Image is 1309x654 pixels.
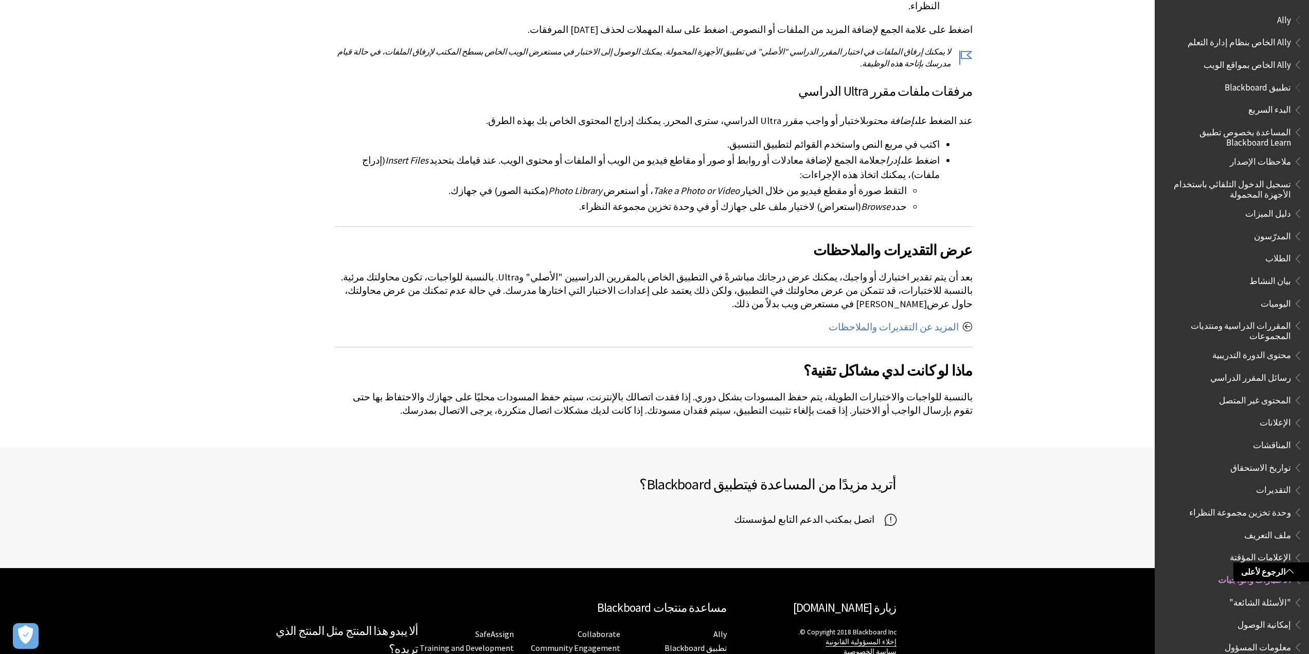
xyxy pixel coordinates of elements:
[1253,436,1291,450] span: المناقشات
[1244,526,1291,540] span: ملف التعريف
[1254,227,1291,241] span: المدرّسون
[1277,11,1291,25] span: Ally
[866,115,914,127] span: إضافة محتوى
[1167,175,1291,200] span: تسجيل الدخول التلقائي باستخدام الأجهزة المحمولة
[335,184,907,198] li: التقط صورة أو مقطع فيديو من خلال الخيار ، أو استعرض (مكتبة الصور) في جهازك.
[713,629,727,640] a: Ally
[335,114,973,128] p: عند الضغط على لاختبار أو واجب مقرر Ultra الدراسي، سترى المحرر. يمكنك إدراج المحتوى الخاص بك بهذه ...
[1260,414,1291,428] span: الإعلانات
[829,321,959,333] a: المزيد عن التقديرات والملاحظات
[1161,11,1303,74] nav: Book outline for Anthology Ally Help
[335,82,973,101] h3: مرفقات ملفات مقرر Ultra الدراسي
[793,600,896,615] a: زيارة [DOMAIN_NAME]
[1188,34,1291,48] span: Ally الخاص بنظام إدارة التعلم
[653,185,740,197] span: Take a Photo or Video
[1225,639,1291,652] span: معلومات المسؤول
[13,623,39,649] button: Open Preferences
[1265,250,1291,264] span: الطلاب
[335,271,973,311] p: بعد أن يتم تقدير اختبارك أو واجبك، يمكنك عرض درجاتك مباشرةً في التطبيق الخاص بالمقررين الدراسيين ...
[1233,562,1309,581] a: الرجوع لأعلى
[1225,79,1291,93] span: تطبيق Blackboard
[861,201,890,213] span: Browse
[531,643,620,653] a: Community Engagement
[1245,205,1291,219] span: دليل الميزات
[385,154,428,166] span: Insert Files
[335,137,940,152] li: اكتب في مربع النص واستخدم القوائم لتطبيق التنسيق.
[1189,504,1291,518] span: وحدة تخزين مجموعة النظراء
[335,226,973,261] h2: عرض التقديرات والملاحظات
[335,200,907,214] li: حدد (استعراض) لاختيار ملف على جهازك أو في وحدة تخزين مجموعة النظراء.
[1229,594,1291,608] span: "الأسئلة الشائعة"
[335,46,973,69] p: لا يمكنك إرفاق الملفات في اختبار المقرر الدراسي "الأصلي" في تطبيق الأجهزة المحمولة. يمكنك الوصول ...
[475,629,514,640] a: SafeAssign
[1212,347,1291,361] span: محتوى الدورة التدريبية
[1167,317,1291,341] span: المقررات الدراسية ومنتديات المجموعات
[1230,153,1291,167] span: ملاحظات الإصدار
[734,512,885,527] span: اتصل بمكتب الدعم التابع لمؤسستك
[335,391,973,417] p: بالنسبة للواجبات والاختبارات الطويلة، يتم حفظ المسودات بشكل دوري. إذا فقدت اتصالك بالإنترنت، سيتم...
[1218,571,1291,585] span: الاختبارات والواجبات
[1249,272,1291,286] span: بيان النشاط
[548,185,602,197] span: Photo Library
[880,154,900,166] span: إدراج
[335,153,940,214] li: اضغط على علامة الجمع لإضافة معادلات أو روابط أو صور أو مقاطع فيديو من الويب أو الملفات أو محتوى ا...
[335,347,973,381] h2: ماذا لو كانت لدي مشاكل تقنية؟
[665,643,727,653] a: تطبيق Blackboard
[578,629,620,640] a: Collaborate
[418,599,727,617] h2: مساعدة منتجات Blackboard
[578,473,896,495] h2: أتريد مزيدًا من المساعدة في ؟
[734,512,896,527] a: اتصل بمكتب الدعم التابع لمؤسستك
[1248,101,1291,115] span: البدء السريع
[647,475,747,493] span: تطبيق Blackboard
[1230,549,1291,563] span: الإعلامات المؤقتة
[1167,123,1291,148] span: المساعدة بخصوص تطبيق Blackboard Learn
[1238,616,1291,630] span: إمكانية الوصول
[1261,295,1291,309] span: اليوميات
[1219,392,1291,405] span: المحتوى غير المتصل
[335,23,973,37] p: اضغط على علامة الجمع لإضافة المزيد من الملفات أو النصوص. اضغط على سلة المهملات لحذف [DATE] المرفقات.
[1204,56,1291,70] span: Ally الخاص بمواقع الويب
[1230,459,1291,473] span: تواريخ الاستحقاق
[1210,369,1291,383] span: رسائل المقرر الدراسي
[1256,482,1291,496] span: التقديرات
[826,638,896,647] a: إخلاء المسؤولية القانونية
